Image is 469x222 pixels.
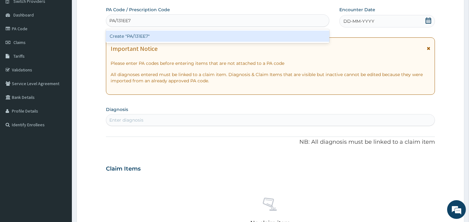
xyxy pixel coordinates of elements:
[106,138,435,146] p: NB: All diagnosis must be linked to a claim item
[36,70,86,133] span: We're online!
[106,106,128,113] label: Diagnosis
[109,117,143,123] div: Enter diagnosis
[3,152,119,174] textarea: Type your message and hit 'Enter'
[106,31,329,42] div: Create "PA/131EE7"
[13,40,26,45] span: Claims
[111,60,430,66] p: Please enter PA codes before entering items that are not attached to a PA code
[13,53,25,59] span: Tariffs
[102,3,117,18] div: Minimize live chat window
[32,35,105,43] div: Chat with us now
[106,166,141,172] h3: Claim Items
[111,45,157,52] h1: Important Notice
[343,18,374,24] span: DD-MM-YYYY
[106,7,170,13] label: PA Code / Prescription Code
[111,71,430,84] p: All diagnoses entered must be linked to a claim item. Diagnosis & Claim Items that are visible bu...
[339,7,375,13] label: Encounter Date
[13,12,34,18] span: Dashboard
[12,31,25,47] img: d_794563401_company_1708531726252_794563401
